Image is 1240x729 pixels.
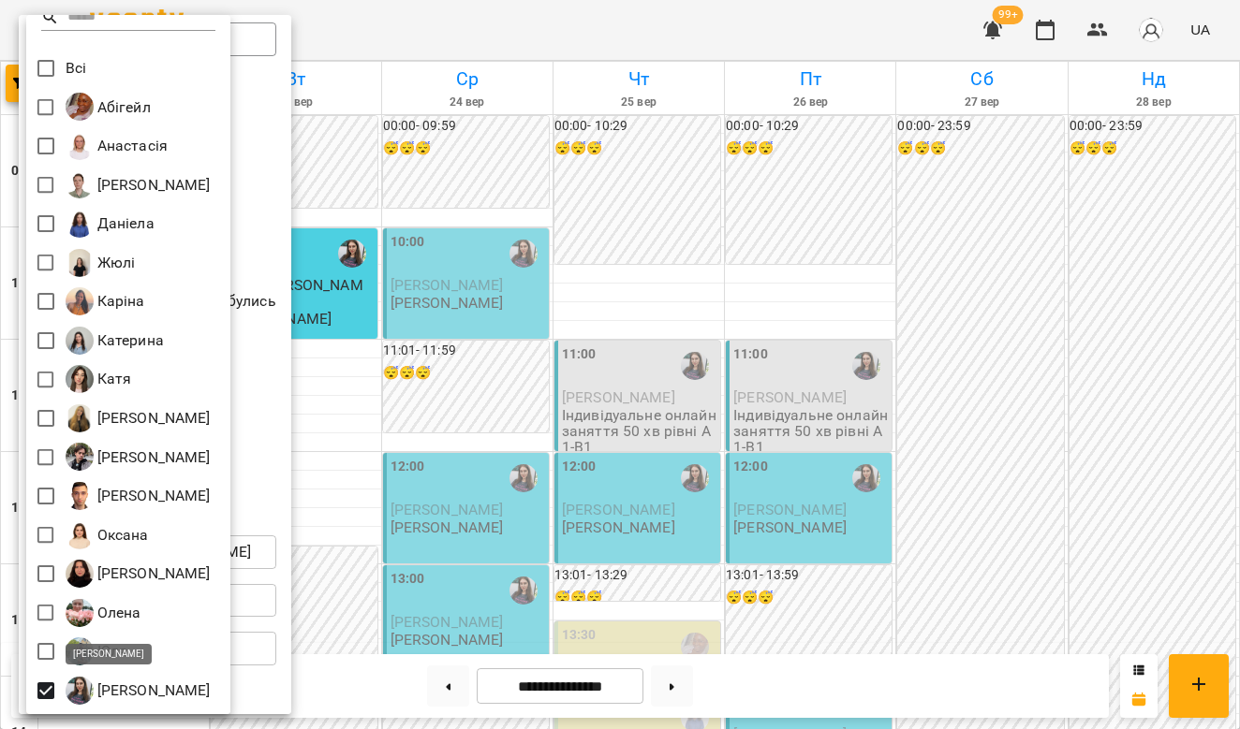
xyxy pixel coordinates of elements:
p: Катерина [94,329,164,352]
p: [PERSON_NAME] [94,446,211,469]
div: Олена [66,599,141,627]
p: [PERSON_NAME] [94,562,211,585]
img: А [66,132,94,160]
a: Д Даніела [66,210,155,238]
a: К Каріна [66,287,145,315]
p: Абігейл [94,96,151,119]
img: М [66,404,94,432]
p: Катя [94,368,132,390]
a: К Катерина [66,327,164,355]
a: О Оксана [66,521,149,549]
img: К [66,287,94,315]
p: Анастасія [94,135,168,157]
a: Ю Юля [66,637,128,665]
a: Ж Жюлі [66,249,136,277]
p: [PERSON_NAME] [94,485,211,507]
div: Михайло [66,482,211,510]
p: [PERSON_NAME] [94,174,211,197]
img: О [66,599,94,627]
img: Ю [66,637,94,665]
img: М [66,443,94,471]
div: Катя [66,365,132,393]
img: Д [66,210,94,238]
a: О [PERSON_NAME] [66,560,211,588]
a: М [PERSON_NAME] [66,443,211,471]
a: А Абігейл [66,93,151,121]
a: М [PERSON_NAME] [66,482,211,510]
img: О [66,560,94,588]
div: Каріна [66,287,145,315]
a: О Олена [66,599,141,627]
img: А [66,93,94,121]
div: Юля [66,637,128,665]
p: Даніела [94,212,155,235]
img: К [66,327,94,355]
img: Ж [66,249,94,277]
div: Олександра [66,560,211,588]
img: О [66,521,94,549]
img: Ю [66,677,94,705]
a: К Катя [66,365,132,393]
p: Жюлі [94,252,136,274]
p: Юля [94,640,128,663]
div: Даніела [66,210,155,238]
p: [PERSON_NAME] [94,679,211,702]
img: М [66,482,94,510]
p: Всі [66,57,86,80]
div: Анастасія [66,132,168,160]
div: Абігейл [66,93,151,121]
a: М [PERSON_NAME] [66,404,211,432]
a: Ю [PERSON_NAME] [66,677,211,705]
p: Каріна [94,290,145,313]
img: А [66,170,94,198]
div: Оксана [66,521,149,549]
p: Оксана [94,524,149,547]
p: Олена [94,602,141,624]
div: Марина [66,404,211,432]
a: А [PERSON_NAME] [66,170,211,198]
img: К [66,365,94,393]
a: А Анастасія [66,132,168,160]
p: [PERSON_NAME] [94,407,211,430]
